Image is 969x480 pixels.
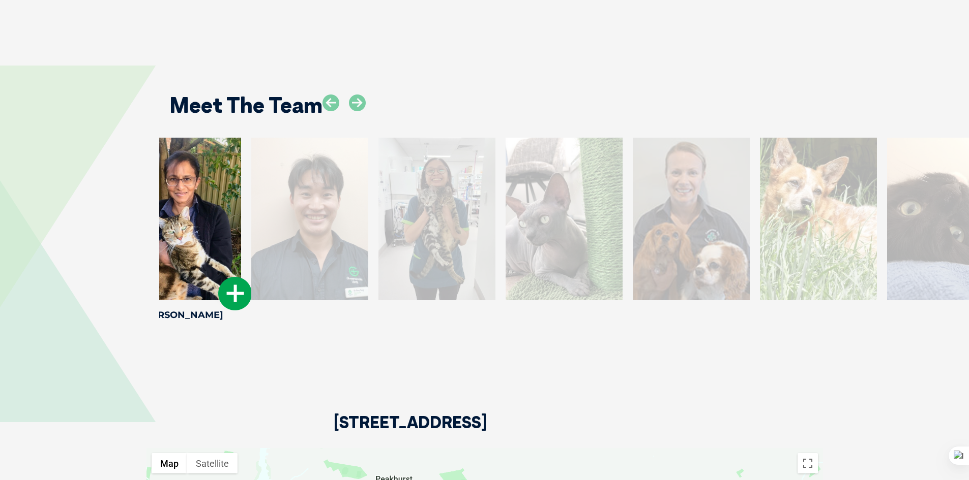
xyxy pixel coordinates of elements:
h4: [PERSON_NAME] [124,310,241,319]
button: Show satellite imagery [187,453,238,473]
button: Toggle fullscreen view [798,453,818,473]
h2: [STREET_ADDRESS] [334,414,487,448]
h2: Meet The Team [169,94,322,116]
button: Show street map [152,453,187,473]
